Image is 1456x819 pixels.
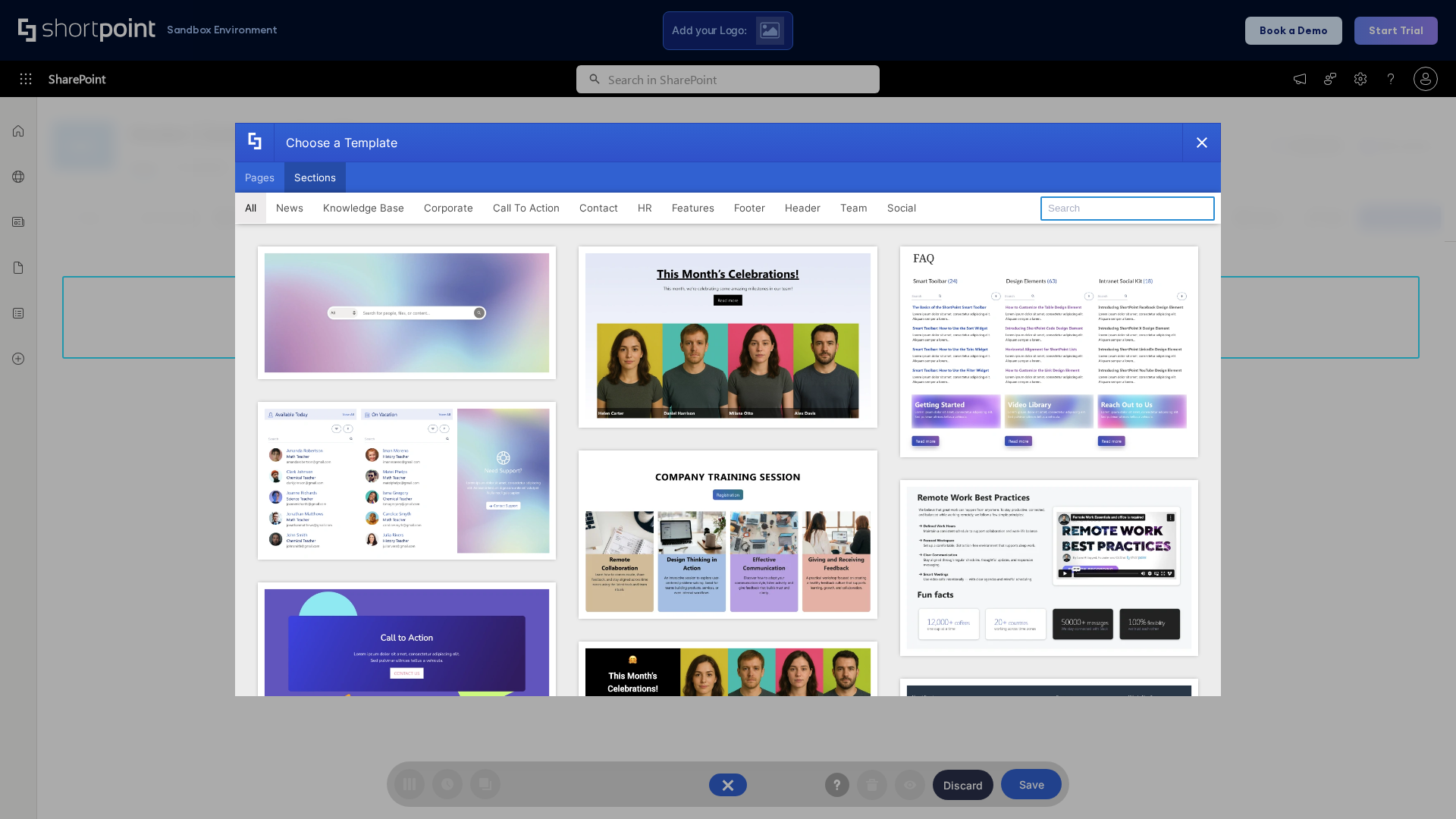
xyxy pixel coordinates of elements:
[570,193,628,223] button: Contact
[274,124,397,162] div: Choose a Template
[414,193,483,223] button: Corporate
[313,193,414,223] button: Knowledge Base
[662,193,724,223] button: Features
[775,193,830,223] button: Header
[235,123,1221,696] div: template selector
[628,193,662,223] button: HR
[235,193,266,223] button: All
[1380,746,1456,819] iframe: Chat Widget
[284,162,346,193] button: Sections
[235,162,284,193] button: Pages
[1040,196,1215,221] input: Search
[877,193,926,223] button: Social
[266,193,313,223] button: News
[830,193,877,223] button: Team
[483,193,570,223] button: Call To Action
[724,193,775,223] button: Footer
